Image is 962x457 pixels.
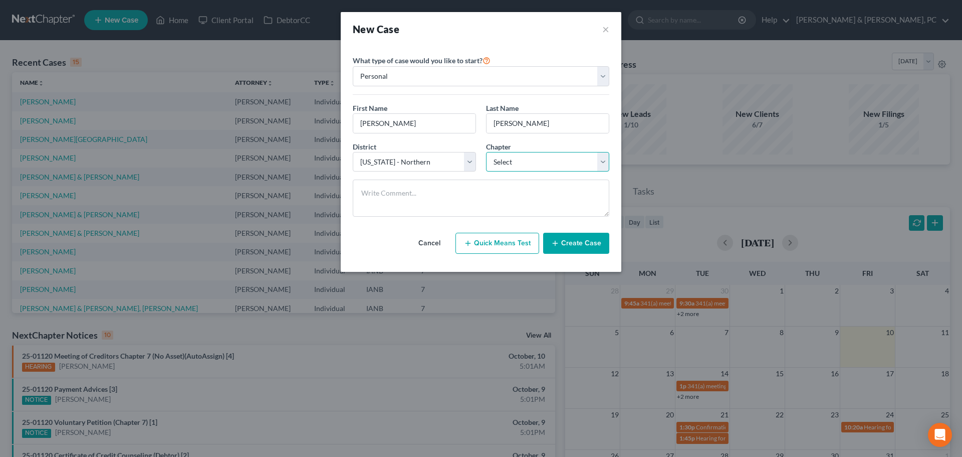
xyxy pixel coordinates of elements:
label: What type of case would you like to start? [353,54,491,66]
strong: New Case [353,23,399,35]
span: District [353,142,376,151]
span: First Name [353,104,387,112]
button: Create Case [543,233,609,254]
button: × [602,22,609,36]
span: Chapter [486,142,511,151]
button: Quick Means Test [455,233,539,254]
button: Cancel [407,233,451,253]
div: Open Intercom Messenger [928,423,952,447]
input: Enter Last Name [487,114,609,133]
span: Last Name [486,104,519,112]
input: Enter First Name [353,114,475,133]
